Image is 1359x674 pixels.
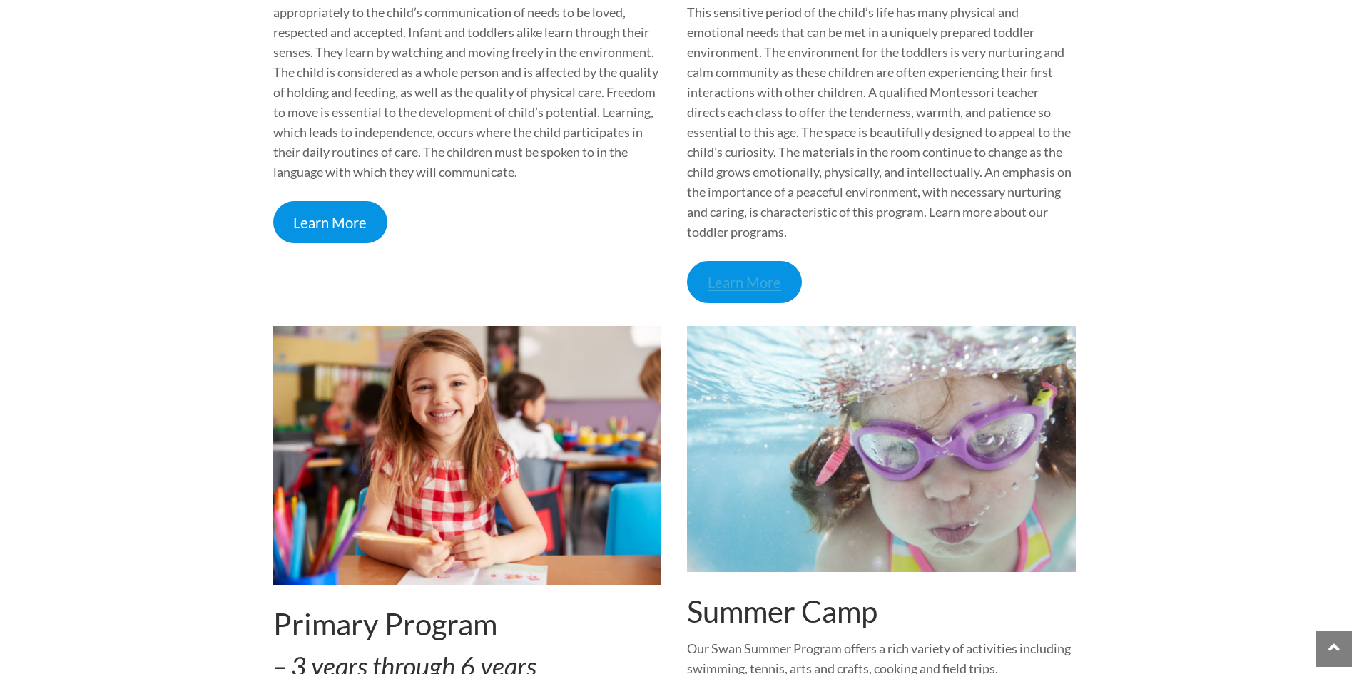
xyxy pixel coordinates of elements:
a: Learn More [273,201,388,243]
h2: Summer Camp [687,593,1076,629]
h2: Primary Program [273,606,662,642]
p: This sensitive period of the child’s life has many physical and emotional needs that can be met i... [687,2,1076,242]
a: Learn More [687,261,802,303]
